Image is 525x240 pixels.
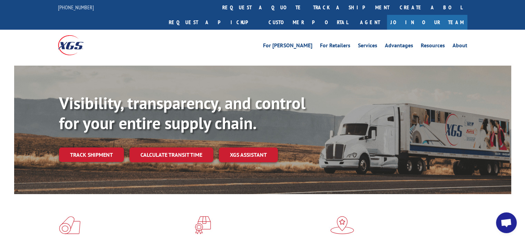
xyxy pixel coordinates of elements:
a: Advantages [385,43,413,50]
a: About [453,43,467,50]
a: Join Our Team [387,15,467,30]
div: Open chat [496,212,517,233]
a: Track shipment [59,147,124,162]
a: Resources [421,43,445,50]
a: [PHONE_NUMBER] [58,4,94,11]
a: For Retailers [320,43,350,50]
a: Calculate transit time [129,147,213,162]
a: Agent [353,15,387,30]
img: xgs-icon-flagship-distribution-model-red [330,216,354,234]
a: Services [358,43,377,50]
a: Customer Portal [263,15,353,30]
img: xgs-icon-total-supply-chain-intelligence-red [59,216,80,234]
img: xgs-icon-focused-on-flooring-red [195,216,211,234]
a: For [PERSON_NAME] [263,43,312,50]
a: Request a pickup [164,15,263,30]
a: XGS ASSISTANT [219,147,278,162]
b: Visibility, transparency, and control for your entire supply chain. [59,92,305,134]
